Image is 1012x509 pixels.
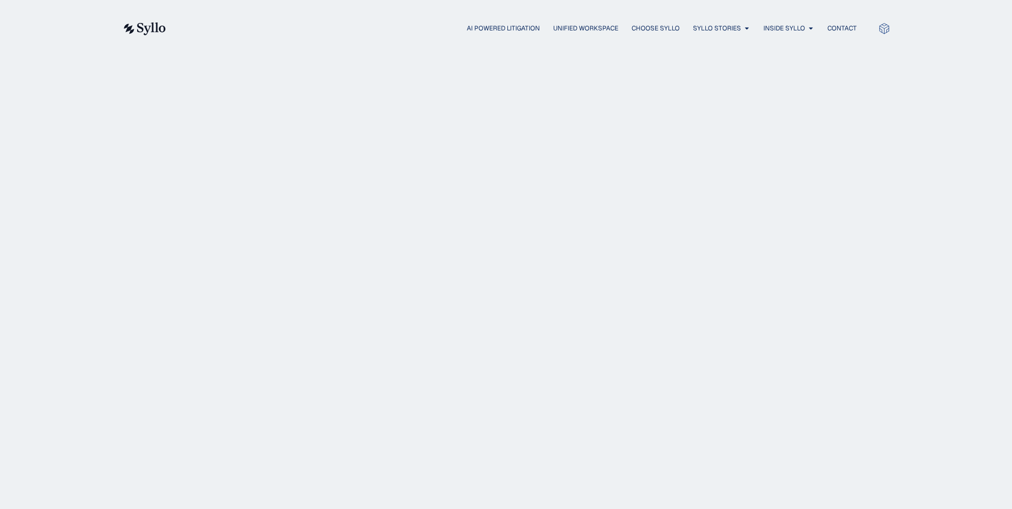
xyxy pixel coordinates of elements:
[187,23,857,34] div: Menu Toggle
[763,23,805,33] a: Inside Syllo
[827,23,857,33] a: Contact
[122,22,166,35] img: syllo
[693,23,741,33] a: Syllo Stories
[187,23,857,34] nav: Menu
[632,23,680,33] a: Choose Syllo
[467,23,540,33] a: AI Powered Litigation
[553,23,618,33] a: Unified Workspace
